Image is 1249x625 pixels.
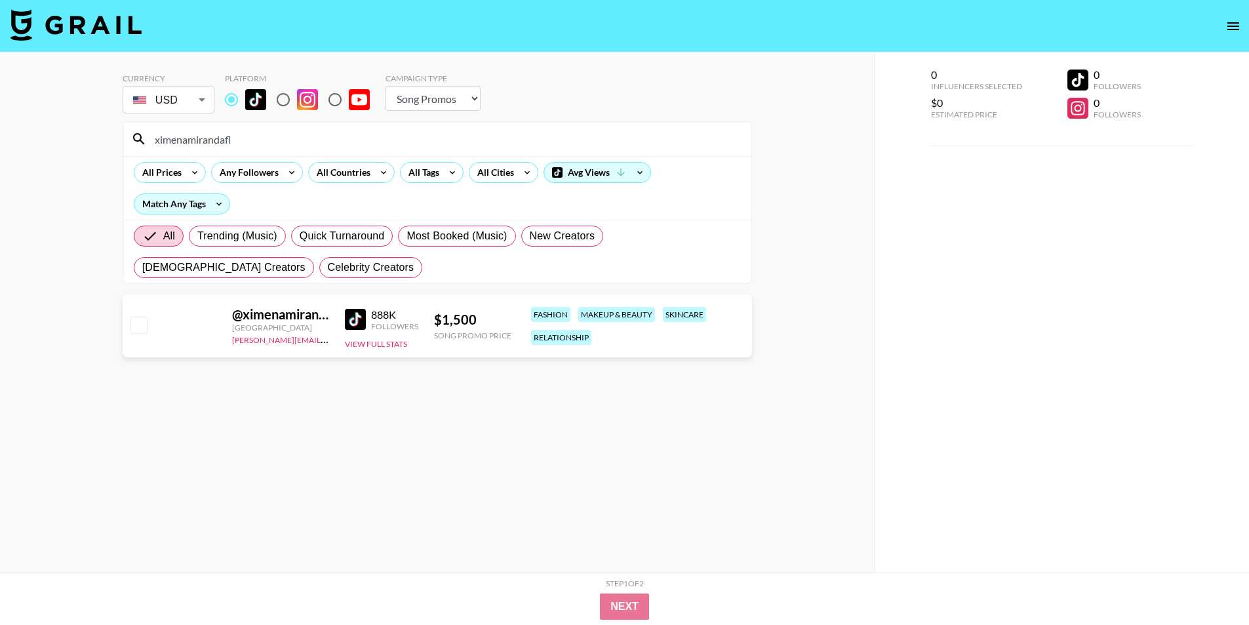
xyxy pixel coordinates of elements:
span: Quick Turnaround [300,228,385,244]
div: relationship [531,330,591,345]
div: Song Promo Price [434,331,511,340]
input: Search by User Name [147,129,743,150]
span: New Creators [530,228,595,244]
div: All Cities [469,163,517,182]
div: Currency [123,73,214,83]
div: Campaign Type [386,73,481,83]
span: Trending (Music) [197,228,277,244]
span: Celebrity Creators [328,260,414,275]
button: Next [600,594,649,620]
div: Followers [1094,81,1141,91]
button: open drawer [1220,13,1246,39]
div: $ 1,500 [434,312,511,328]
div: $0 [931,96,1022,110]
div: Followers [371,321,418,331]
img: TikTok [245,89,266,110]
div: USD [125,89,212,111]
img: TikTok [345,309,366,330]
div: makeup & beauty [578,307,655,322]
span: Most Booked (Music) [406,228,507,244]
div: skincare [663,307,706,322]
img: Instagram [297,89,318,110]
div: Any Followers [212,163,281,182]
div: 0 [1094,96,1141,110]
div: Platform [225,73,380,83]
div: Avg Views [544,163,650,182]
button: View Full Stats [345,339,407,349]
div: Estimated Price [931,110,1022,119]
div: Match Any Tags [134,194,229,214]
div: 0 [1094,68,1141,81]
div: Followers [1094,110,1141,119]
div: 888K [371,308,418,321]
span: [DEMOGRAPHIC_DATA] Creators [142,260,306,275]
img: Grail Talent [10,9,142,41]
div: Influencers Selected [931,81,1022,91]
div: All Countries [309,163,373,182]
div: fashion [531,307,570,322]
span: All [163,228,175,244]
div: All Prices [134,163,184,182]
div: [GEOGRAPHIC_DATA] [232,323,329,333]
div: Step 1 of 2 [606,578,644,588]
div: @ ximenamirandafl [232,306,329,323]
a: [PERSON_NAME][EMAIL_ADDRESS][DOMAIN_NAME] [232,333,426,345]
div: 0 [931,68,1022,81]
img: YouTube [349,89,370,110]
div: All Tags [401,163,442,182]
